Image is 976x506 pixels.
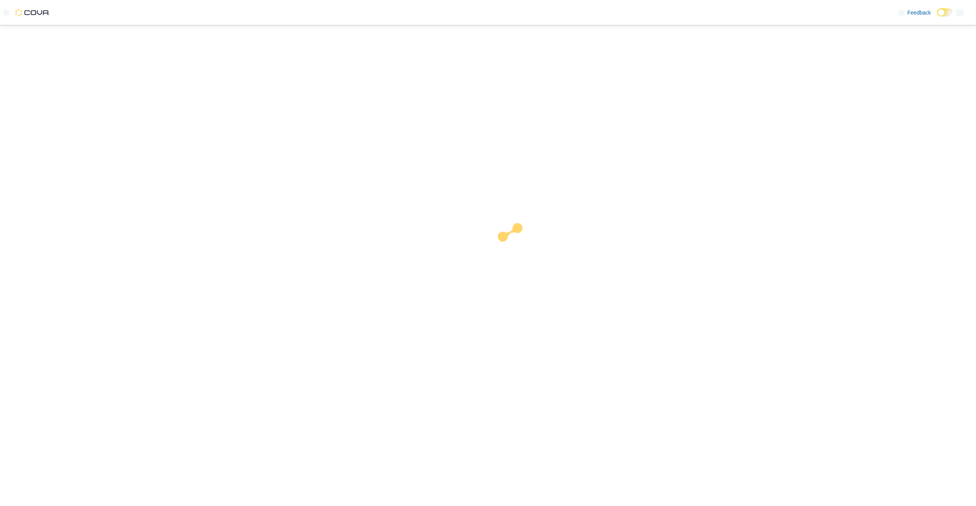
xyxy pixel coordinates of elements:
a: Feedback [895,5,934,20]
img: Cova [15,9,50,16]
span: Dark Mode [937,16,937,17]
span: Feedback [908,9,931,16]
img: cova-loader [488,217,545,275]
input: Dark Mode [937,8,953,16]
